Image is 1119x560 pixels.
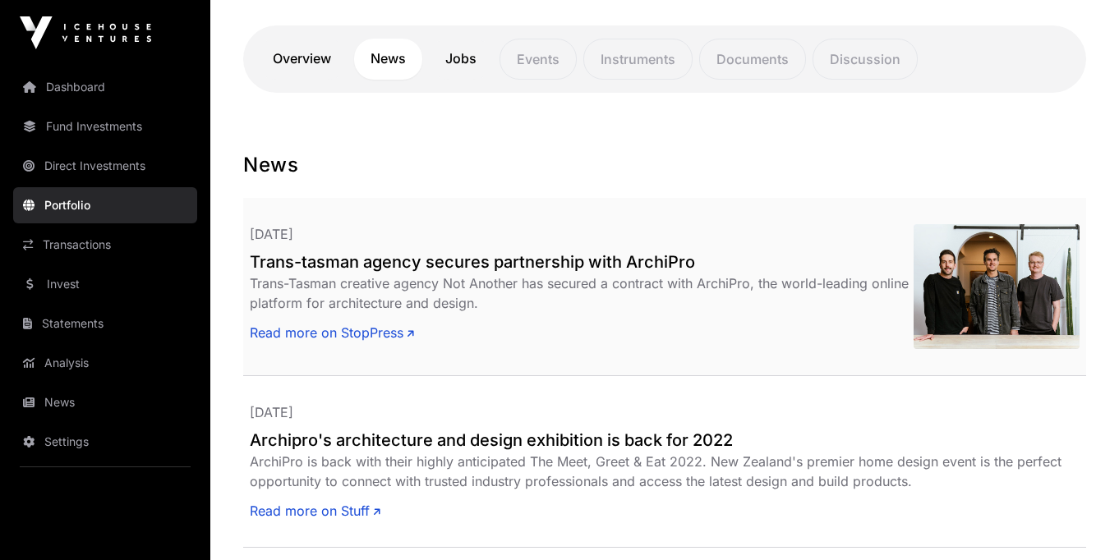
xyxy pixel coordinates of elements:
nav: Tabs [256,39,1073,80]
a: Transactions [13,227,197,263]
a: Analysis [13,345,197,381]
div: ArchiPro is back with their highly anticipated The Meet, Greet & Eat 2022. New Zealand's premier ... [250,452,1080,491]
a: News [354,39,422,80]
a: Read more on Stuff [250,501,380,521]
a: Jobs [429,39,493,80]
a: Invest [13,266,197,302]
p: [DATE] [250,224,914,244]
a: Portfolio [13,187,197,223]
a: Statements [13,305,197,342]
h1: News [243,152,1086,178]
p: Events [500,39,577,80]
p: Discussion [813,39,918,80]
img: Icehouse Ventures Logo [20,16,151,49]
p: Documents [699,39,806,80]
a: Fund Investments [13,108,197,145]
a: Overview [256,39,348,80]
a: Trans-tasman agency secures partnership with ArchiPro [250,250,914,273]
a: Direct Investments [13,148,197,184]
img: Not-another-and-ArchiPro.png [914,224,1080,349]
a: Read more on StopPress [250,323,414,342]
a: News [13,384,197,420]
iframe: Chat Widget [1037,481,1119,560]
p: [DATE] [250,402,1080,422]
a: Dashboard [13,69,197,105]
p: Instruments [583,39,693,80]
div: Trans-Tasman creative agency Not Another has secured a contract with ArchiPro, the world-leading ... [250,273,914,313]
a: Settings [13,424,197,460]
a: Archipro's architecture and design exhibition is back for 2022 [250,429,1080,452]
